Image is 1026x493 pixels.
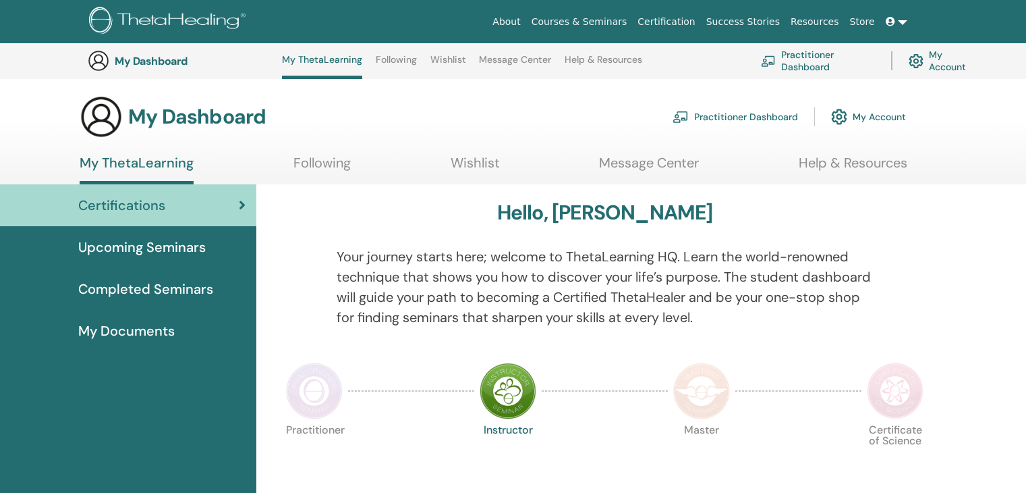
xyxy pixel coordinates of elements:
[78,237,206,257] span: Upcoming Seminars
[128,105,266,129] h3: My Dashboard
[867,425,923,482] p: Certificate of Science
[78,321,175,341] span: My Documents
[88,50,109,72] img: generic-user-icon.jpg
[282,54,362,79] a: My ThetaLearning
[831,102,906,132] a: My Account
[632,9,700,34] a: Certification
[526,9,633,34] a: Courses & Seminars
[78,195,165,215] span: Certifications
[430,54,466,76] a: Wishlist
[845,9,880,34] a: Store
[909,51,923,72] img: cog.svg
[286,425,343,482] p: Practitioner
[673,363,730,419] img: Master
[78,279,213,299] span: Completed Seminars
[831,105,847,128] img: cog.svg
[487,9,525,34] a: About
[761,55,776,66] img: chalkboard-teacher.svg
[80,95,123,138] img: generic-user-icon.jpg
[867,363,923,419] img: Certificate of Science
[80,155,194,184] a: My ThetaLearning
[673,102,798,132] a: Practitioner Dashboard
[337,246,874,328] p: Your journey starts here; welcome to ThetaLearning HQ. Learn the world-renowned technique that sh...
[701,9,785,34] a: Success Stories
[909,46,977,76] a: My Account
[497,201,713,225] h3: Hello, [PERSON_NAME]
[376,54,417,76] a: Following
[286,363,343,419] img: Practitioner
[599,155,699,181] a: Message Center
[451,155,500,181] a: Wishlist
[293,155,351,181] a: Following
[115,55,250,68] h3: My Dashboard
[480,425,536,482] p: Instructor
[565,54,642,76] a: Help & Resources
[785,9,845,34] a: Resources
[480,363,536,419] img: Instructor
[479,54,551,76] a: Message Center
[89,7,250,37] img: logo.png
[799,155,907,181] a: Help & Resources
[673,111,689,123] img: chalkboard-teacher.svg
[761,46,875,76] a: Practitioner Dashboard
[673,425,730,482] p: Master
